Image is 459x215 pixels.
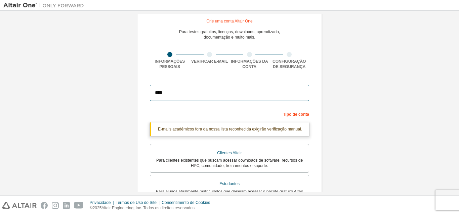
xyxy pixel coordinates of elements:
[101,206,196,210] font: Altair Engineering, Inc. Todos os direitos reservados.
[74,202,84,209] img: youtube.svg
[63,202,70,209] img: linkedin.svg
[116,200,157,205] font: Termos de Uso do Site
[206,19,252,23] font: Crie uma conta Altair One
[273,59,306,69] font: Configuração de segurança
[90,200,111,205] font: Privacidade
[283,112,309,117] font: Tipo de conta
[2,202,37,209] img: altair_logo.svg
[204,35,255,40] font: documentação e muito mais.
[52,202,59,209] img: instagram.svg
[3,2,87,9] img: Altair Um
[158,127,302,131] font: E-mails acadêmicos fora da nossa lista reconhecida exigirão verificação manual.
[155,59,185,69] font: Informações pessoais
[90,206,93,210] font: ©
[219,181,240,186] font: Estudantes
[41,202,48,209] img: facebook.svg
[156,158,303,168] font: Para clientes existentes que buscam acessar downloads de software, recursos de HPC, comunidade, t...
[156,189,303,199] font: Para alunos atualmente matriculados que desejam acessar o pacote gratuito Altair Student Edition ...
[179,30,280,34] font: Para testes gratuitos, licenças, downloads, aprendizado,
[93,206,102,210] font: 2025
[217,151,242,155] font: Clientes Altair
[231,59,268,69] font: Informações da conta
[162,200,210,205] font: Consentimento de Cookies
[191,59,228,64] font: Verificar e-mail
